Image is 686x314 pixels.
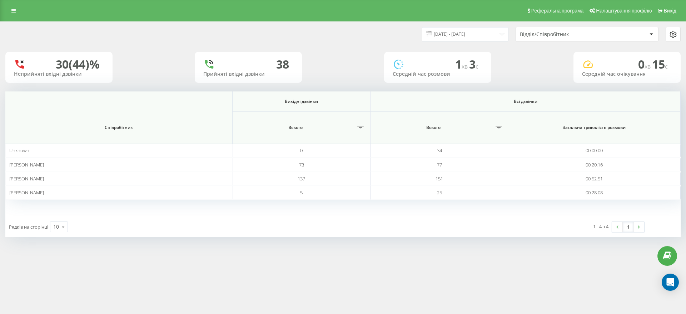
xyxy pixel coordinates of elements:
div: Середній час очікування [582,71,672,77]
span: хв [462,63,469,70]
span: [PERSON_NAME] [9,175,44,182]
a: 1 [623,222,633,232]
span: 0 [638,56,652,72]
span: 1 [455,56,469,72]
span: c [665,63,668,70]
div: 38 [276,58,289,71]
span: 25 [437,189,442,196]
span: 151 [436,175,443,182]
span: Загальна тривалість розмови [520,125,668,130]
div: 10 [53,223,59,230]
div: Відділ/Співробітник [520,31,605,38]
td: 00:20:16 [508,158,681,171]
div: Open Intercom Messenger [662,274,679,291]
span: c [476,63,478,70]
span: Всього [237,125,354,130]
span: Рядків на сторінці [9,224,48,230]
td: 00:52:51 [508,172,681,186]
div: Неприйняті вхідні дзвінки [14,71,104,77]
span: Вихідні дзвінки [243,99,360,104]
span: [PERSON_NAME] [9,161,44,168]
span: 5 [300,189,303,196]
span: 73 [299,161,304,168]
span: 137 [298,175,305,182]
div: 1 - 4 з 4 [593,223,608,230]
td: 00:28:08 [508,186,681,200]
div: 30 (44)% [56,58,100,71]
span: [PERSON_NAME] [9,189,44,196]
div: Прийняті вхідні дзвінки [203,71,293,77]
td: 00:00:00 [508,144,681,158]
span: Unknown [9,147,29,154]
span: Всі дзвінки [389,99,661,104]
span: Всього [374,125,492,130]
span: 15 [652,56,668,72]
span: хв [645,63,652,70]
span: Реферальна програма [531,8,584,14]
span: 0 [300,147,303,154]
span: Налаштування профілю [596,8,652,14]
span: 77 [437,161,442,168]
span: 3 [469,56,478,72]
span: 34 [437,147,442,154]
span: Співробітник [20,125,218,130]
div: Середній час розмови [393,71,483,77]
span: Вихід [664,8,676,14]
